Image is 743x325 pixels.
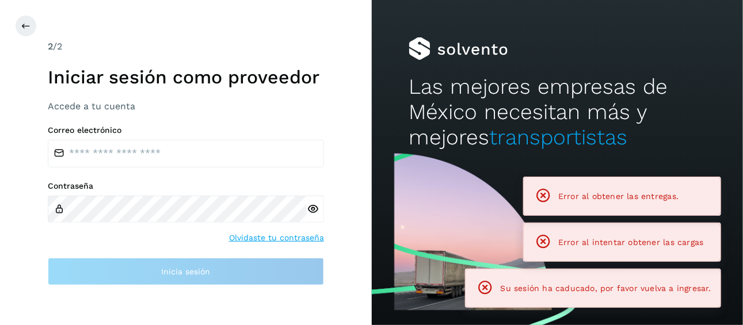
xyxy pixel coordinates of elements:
span: 2 [48,41,53,52]
div: /2 [48,40,324,53]
a: Olvidaste tu contraseña [229,232,324,244]
span: transportistas [489,125,627,150]
h1: Iniciar sesión como proveedor [48,66,324,88]
button: Inicia sesión [48,258,324,285]
span: Inicia sesión [161,267,210,276]
span: Su sesión ha caducado, por favor vuelva a ingresar. [501,284,711,293]
span: Error al intentar obtener las cargas [558,238,703,247]
h2: Las mejores empresas de México necesitan más y mejores [409,74,706,151]
h3: Accede a tu cuenta [48,101,324,112]
label: Contraseña [48,181,324,191]
span: Error al obtener las entregas. [558,192,679,201]
label: Correo electrónico [48,125,324,135]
